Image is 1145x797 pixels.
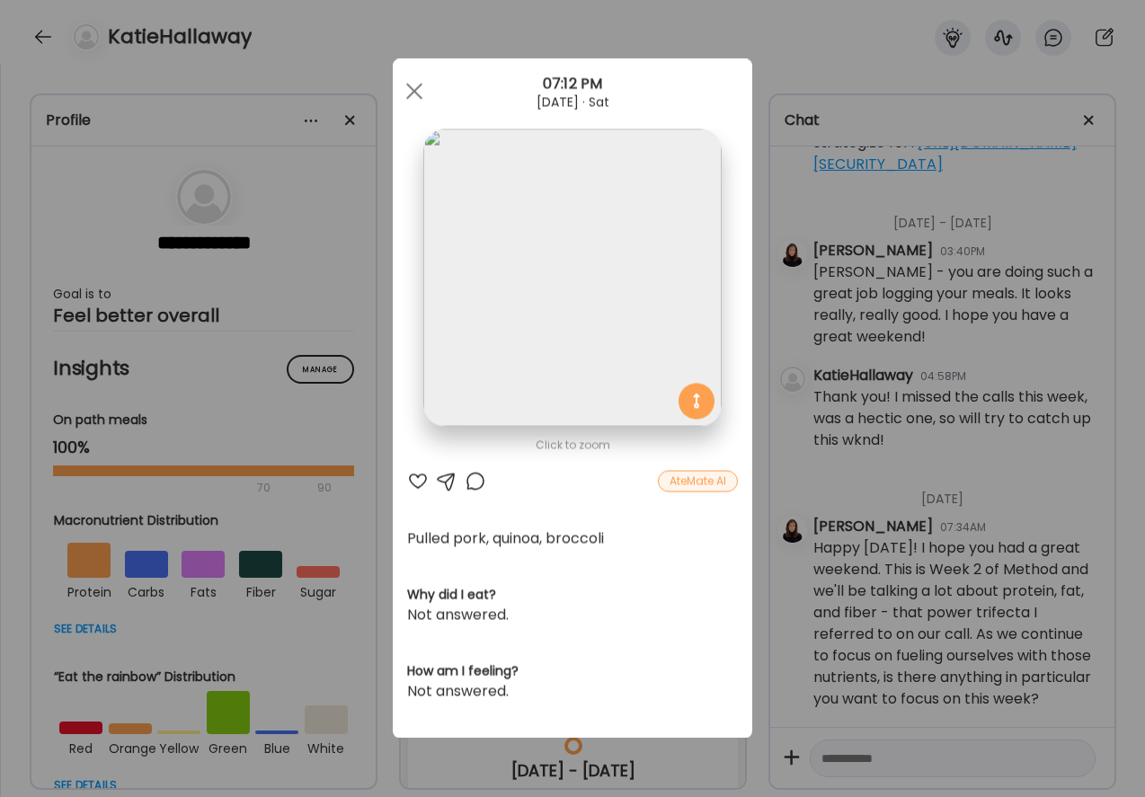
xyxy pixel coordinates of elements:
div: [DATE] · Sat [393,95,752,110]
div: AteMate AI [658,471,738,492]
div: Not answered. [407,681,738,703]
img: images%2FvdBX62ROobQrfKOkvLTtjLCNzBE2%2FQ5GLvcRefkMWjR44SVF4%2F5GvekKzoasA0RagXdvcs_1080 [423,129,721,427]
div: 07:12 PM [393,74,752,95]
h3: How am I feeling? [407,662,738,681]
div: Click to zoom [407,435,738,456]
div: Not answered. [407,605,738,626]
div: Pulled pork, quinoa, broccoli [407,528,738,550]
h3: Why did I eat? [407,586,738,605]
